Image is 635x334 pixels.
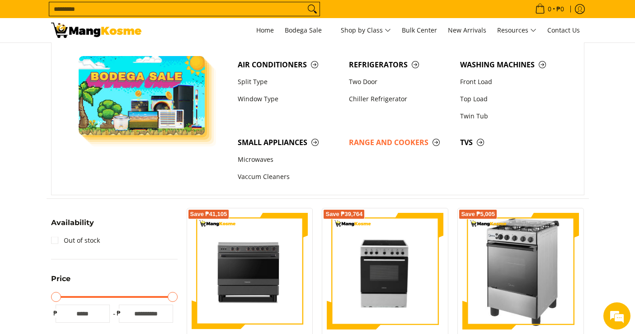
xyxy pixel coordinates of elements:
[456,90,567,108] a: Top Load
[280,18,334,42] a: Bodega Sale
[555,6,565,12] span: ₱0
[238,137,340,148] span: Small Appliances
[532,4,567,14] span: •
[151,18,584,42] nav: Main Menu
[51,233,100,248] a: Out of stock
[543,18,584,42] a: Contact Us
[233,151,344,169] a: Microwaves
[461,212,495,217] span: Save ₱5,005
[233,56,344,73] a: Air Conditioners
[456,73,567,90] a: Front Load
[190,212,227,217] span: Save ₱41,105
[349,59,451,71] span: Refrigerators
[443,18,491,42] a: New Arrivals
[233,134,344,151] a: Small Appliances
[344,56,456,73] a: Refrigerators
[51,219,94,233] summary: Open
[192,213,308,329] img: toshiba-90-cm-5-burner-gas-range-gray-full-view-mang-kosme
[79,56,205,135] img: Bodega Sale
[305,2,320,16] button: Search
[456,56,567,73] a: Washing Machines
[51,219,94,226] span: Availability
[51,275,71,282] span: Price
[546,6,553,12] span: 0
[233,90,344,108] a: Window Type
[547,26,580,34] span: Contact Us
[325,212,362,217] span: Save ₱39,764
[448,26,486,34] span: New Arrivals
[341,25,391,36] span: Shop by Class
[476,213,566,329] img: midea-50cm-4-burner-gas-range-silver-left-side-view-mang-kosme
[344,73,456,90] a: Two Door
[493,18,541,42] a: Resources
[51,23,141,38] img: Gas Cookers &amp; Rangehood l Mang Kosme: Home Appliances Warehouse Sale
[456,134,567,151] a: TVs
[233,73,344,90] a: Split Type
[497,25,536,36] span: Resources
[460,59,562,71] span: Washing Machines
[344,134,456,151] a: Range and Cookers
[256,26,274,34] span: Home
[285,25,330,36] span: Bodega Sale
[252,18,278,42] a: Home
[397,18,442,42] a: Bulk Center
[51,309,60,318] span: ₱
[233,169,344,186] a: Vaccum Cleaners
[344,90,456,108] a: Chiller Refrigerator
[456,108,567,125] a: Twin Tub
[51,275,71,289] summary: Open
[238,59,340,71] span: Air Conditioners
[327,213,443,329] img: Condura 60 CM, 4Z Ceramic Mid. Free Standing Cooker (Class A)
[114,309,123,318] span: ₱
[336,18,395,42] a: Shop by Class
[349,137,451,148] span: Range and Cookers
[402,26,437,34] span: Bulk Center
[460,137,562,148] span: TVs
